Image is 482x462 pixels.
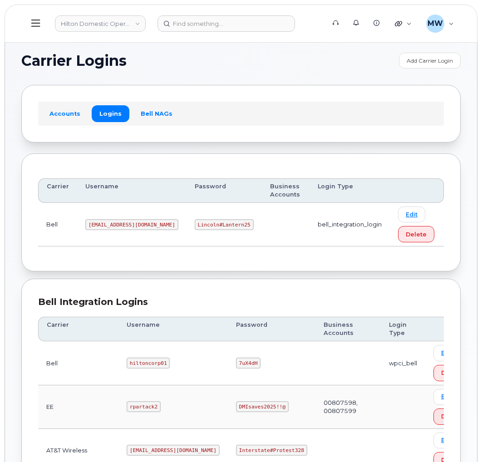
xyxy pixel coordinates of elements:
[228,317,315,342] th: Password
[315,317,381,342] th: Business Accounts
[310,203,390,246] td: bell_integration_login
[433,433,461,448] a: Edit
[398,206,425,222] a: Edit
[381,317,425,342] th: Login Type
[127,445,220,456] code: [EMAIL_ADDRESS][DOMAIN_NAME]
[236,445,307,456] code: Interstate#Protest328
[85,219,178,230] code: [EMAIL_ADDRESS][DOMAIN_NAME]
[187,178,262,203] th: Password
[42,105,88,122] a: Accounts
[38,178,77,203] th: Carrier
[236,401,289,412] code: DMIsaves2025!!@
[133,105,180,122] a: Bell NAGs
[38,295,444,309] div: Bell Integration Logins
[310,178,390,203] th: Login Type
[433,345,461,361] a: Edit
[118,317,228,342] th: Username
[315,385,381,429] td: 00807598, 00807599
[381,341,425,385] td: wpci_bell
[38,203,77,246] td: Bell
[262,178,310,203] th: Business Accounts
[433,365,470,381] button: Delete
[21,54,127,68] span: Carrier Logins
[38,317,118,342] th: Carrier
[236,358,261,369] code: 7uX4dH
[399,53,461,69] a: Add Carrier Login
[92,105,129,122] a: Logins
[443,423,475,455] iframe: Messenger Launcher
[433,408,470,425] button: Delete
[127,358,170,369] code: hiltoncorp01
[77,178,187,203] th: Username
[195,219,254,230] code: Lincoln#Lantern25
[38,341,118,385] td: Bell
[441,369,462,377] span: Delete
[433,389,461,405] a: Edit
[127,401,161,412] code: rpartack2
[406,230,427,239] span: Delete
[441,412,462,421] span: Delete
[398,226,434,242] button: Delete
[38,385,118,429] td: EE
